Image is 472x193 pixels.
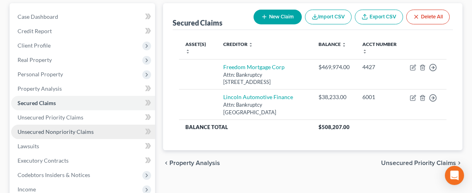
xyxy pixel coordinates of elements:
[11,82,155,96] a: Property Analysis
[18,186,36,193] span: Income
[18,99,56,106] span: Secured Claims
[319,93,350,101] div: $38,233.00
[18,85,62,92] span: Property Analysis
[179,119,312,134] th: Balance Total
[18,56,52,63] span: Real Property
[305,10,352,24] button: Import CSV
[11,96,155,110] a: Secured Claims
[223,71,306,86] div: Attn: Bankruptcy [STREET_ADDRESS]
[223,94,293,100] a: Lincoln Automotive Finance
[406,10,450,24] button: Delete All
[11,153,155,168] a: Executory Contracts
[163,160,220,166] button: chevron_left Property Analysis
[254,10,302,24] button: New Claim
[355,10,403,24] a: Export CSV
[381,160,456,166] span: Unsecured Priority Claims
[342,42,346,47] i: unfold_more
[18,128,94,135] span: Unsecured Nonpriority Claims
[18,71,63,78] span: Personal Property
[11,24,155,38] a: Credit Report
[18,42,51,49] span: Client Profile
[319,41,346,47] a: Balance unfold_more
[18,143,39,149] span: Lawsuits
[11,139,155,153] a: Lawsuits
[185,49,190,54] i: unfold_more
[362,41,397,54] a: Acct Number unfold_more
[456,160,462,166] i: chevron_right
[169,160,220,166] span: Property Analysis
[319,124,350,130] span: $508,207.00
[362,63,397,71] div: 4427
[18,13,58,20] span: Case Dashboard
[223,41,253,47] a: Creditor unfold_more
[11,10,155,24] a: Case Dashboard
[362,49,367,54] i: unfold_more
[223,101,306,116] div: Attn: Bankruptcy [GEOGRAPHIC_DATA]
[18,171,90,178] span: Codebtors Insiders & Notices
[163,160,169,166] i: chevron_left
[18,157,69,164] span: Executory Contracts
[11,125,155,139] a: Unsecured Nonpriority Claims
[173,18,222,28] div: Secured Claims
[18,114,83,121] span: Unsecured Priority Claims
[185,41,206,54] a: Asset(s) unfold_more
[18,28,52,34] span: Credit Report
[445,166,464,185] div: Open Intercom Messenger
[11,110,155,125] a: Unsecured Priority Claims
[381,160,462,166] button: Unsecured Priority Claims chevron_right
[248,42,253,47] i: unfold_more
[362,93,397,101] div: 6001
[319,63,350,71] div: $469,974.00
[223,64,285,70] a: Freedom Mortgage Corp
